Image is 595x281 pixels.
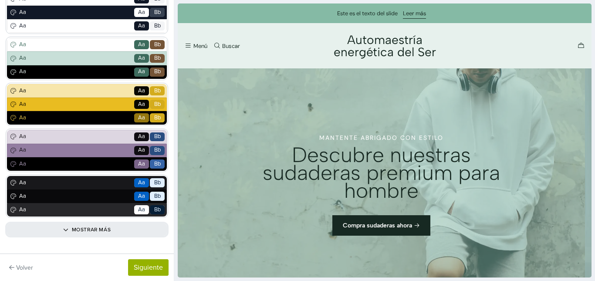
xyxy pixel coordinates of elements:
[7,84,167,125] button: AaAaBbAaAaBbAaAaBb
[7,176,167,217] button: AaAaBbAaAaBbAaAaBb
[138,8,145,17] span: Aa
[154,192,161,201] span: Bb
[154,146,161,155] span: Bb
[154,132,161,141] span: Bb
[154,54,161,63] span: Bb
[5,261,37,274] button: Volver
[398,36,409,48] button: Carro
[17,22,133,30] span: Aa
[17,179,133,187] span: Aa
[154,22,161,30] span: Bb
[138,68,145,76] span: Aa
[143,30,271,54] a: Automaestría energética del Ser
[154,68,161,76] span: Bb
[138,114,145,122] span: Aa
[128,259,169,276] button: Siguiente
[7,130,167,171] button: AaAaBbAaAaBbAaAaBb
[17,192,133,201] span: Aa
[7,223,167,236] button: Mostrar más
[138,179,145,187] span: Aa
[154,87,161,95] span: Bb
[154,114,161,122] span: Bb
[16,40,30,45] div: Menú
[154,179,161,187] span: Bb
[17,100,133,109] span: Aa
[17,132,133,141] span: Aa
[138,192,145,201] span: Aa
[5,36,31,48] button: Menú
[44,40,62,45] div: Buscar
[17,206,133,214] span: Aa
[17,160,133,169] span: Aa
[138,22,145,30] span: Aa
[17,146,133,155] span: Aa
[138,54,145,63] span: Aa
[154,100,161,109] span: Bb
[154,206,161,214] span: Bb
[17,114,133,122] span: Aa
[34,36,64,48] button: Buscar
[17,54,133,63] span: Aa
[138,160,145,169] span: Aa
[138,100,145,109] span: Aa
[17,68,133,76] span: Aa
[138,146,145,155] span: Aa
[138,41,145,49] span: Aa
[154,41,161,49] span: Bb
[7,38,167,79] button: AaAaBbAaAaBbAaAaBb
[17,87,133,95] span: Aa
[138,206,145,214] span: Aa
[154,160,161,169] span: Bb
[138,132,145,141] span: Aa
[154,8,161,17] span: Bb
[17,41,133,49] span: Aa
[138,87,145,95] span: Aa
[17,8,133,17] span: Aa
